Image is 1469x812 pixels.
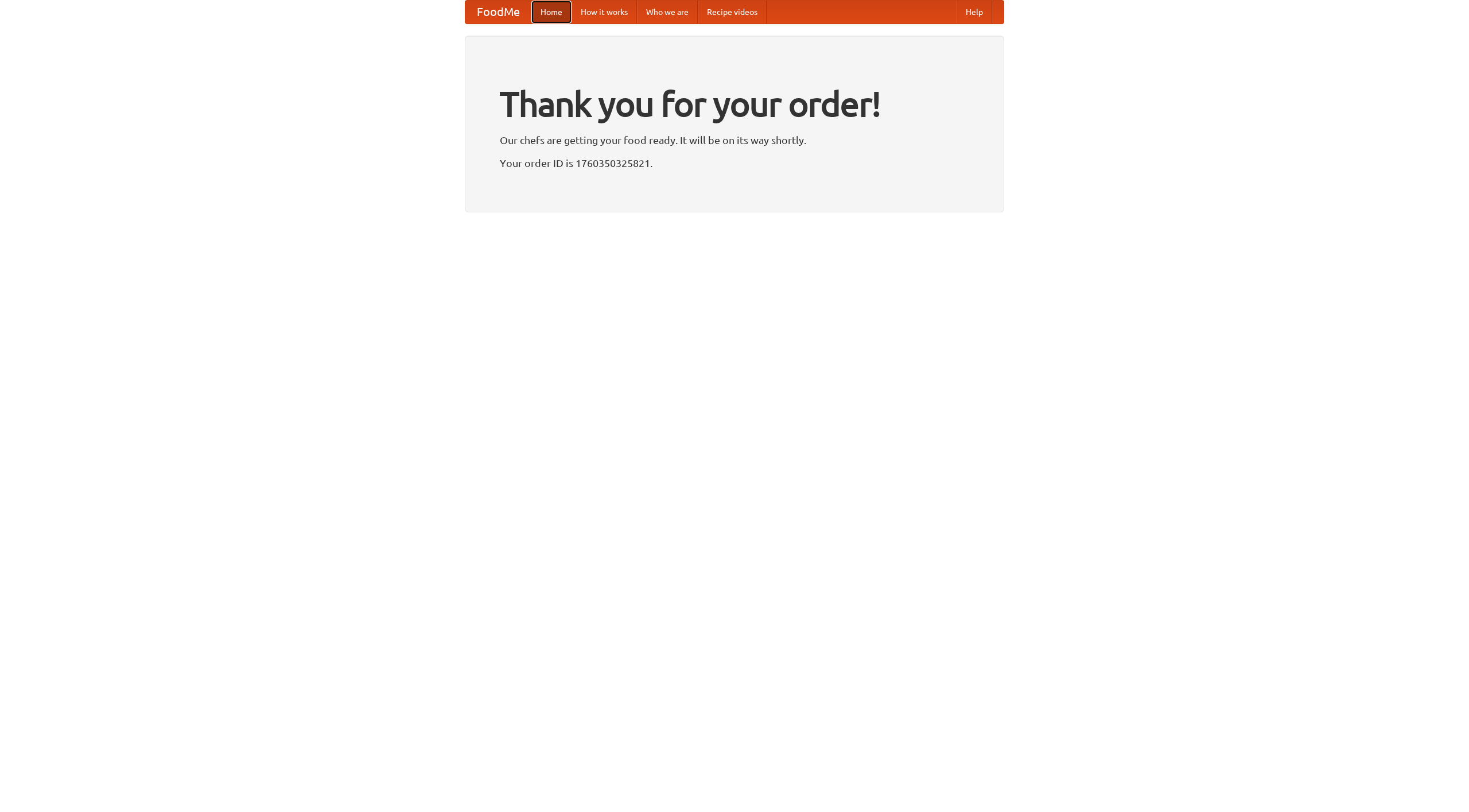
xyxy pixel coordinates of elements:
[500,131,969,149] p: Our chefs are getting your food ready. It will be on its way shortly.
[698,1,767,24] a: Recipe videos
[957,1,992,24] a: Help
[500,154,969,172] p: Your order ID is 1760350325821.
[531,1,572,24] a: Home
[637,1,698,24] a: Who we are
[465,1,531,24] a: FoodMe
[500,76,969,131] h1: Thank you for your order!
[572,1,637,24] a: How it works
